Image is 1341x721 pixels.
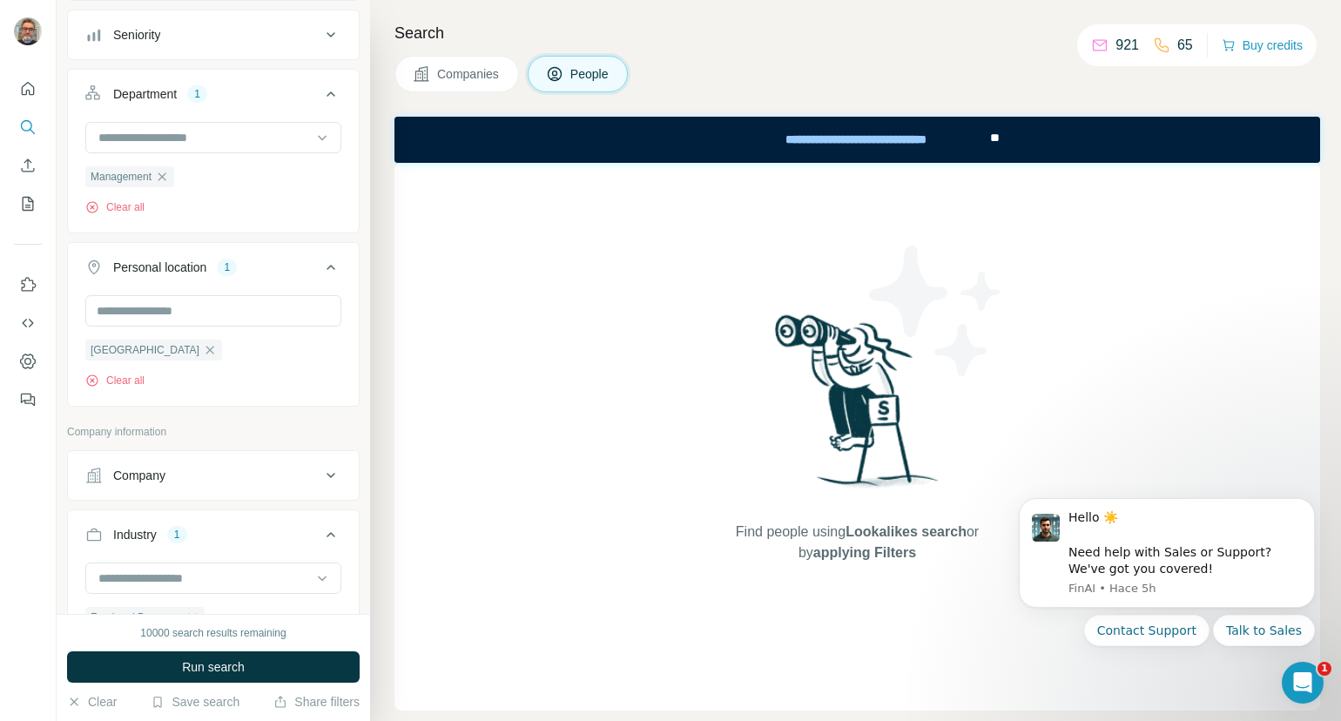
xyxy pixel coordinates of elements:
p: Company information [67,424,360,440]
span: Food and Beverage [91,610,182,625]
img: Surfe Illustration - Stars [858,232,1014,389]
span: Lookalikes search [846,524,967,539]
button: Save search [151,693,239,711]
div: Personal location [113,259,206,276]
span: Companies [437,65,501,83]
div: Company [113,467,165,484]
div: Department [113,85,177,103]
iframe: Intercom live chat [1282,662,1324,704]
div: 1 [167,527,187,542]
span: Find people using or by [718,522,996,563]
div: 1 [217,259,237,275]
p: 65 [1177,35,1193,56]
button: Clear all [85,373,145,388]
button: Share filters [273,693,360,711]
button: Seniority [68,14,359,56]
button: Feedback [14,384,42,415]
div: 10000 search results remaining [140,625,286,641]
button: Run search [67,651,360,683]
button: Personal location1 [68,246,359,295]
button: Enrich CSV [14,150,42,181]
img: Avatar [14,17,42,45]
p: 921 [1115,35,1139,56]
img: Surfe Illustration - Woman searching with binoculars [767,310,948,504]
button: Company [68,455,359,496]
button: Search [14,111,42,143]
button: Use Surfe on LinkedIn [14,269,42,300]
iframe: Banner [394,117,1320,163]
span: applying Filters [813,545,916,560]
button: Buy credits [1222,33,1303,57]
div: Industry [113,526,157,543]
h4: Search [394,21,1320,45]
button: Quick start [14,73,42,104]
button: Clear all [85,199,145,215]
span: Run search [182,658,245,676]
button: Use Surfe API [14,307,42,339]
span: Management [91,169,152,185]
button: Department1 [68,73,359,122]
iframe: Intercom notifications mensaje [993,476,1341,712]
button: Dashboard [14,346,42,377]
span: People [570,65,610,83]
button: My lists [14,188,42,219]
span: 1 [1317,662,1331,676]
button: Industry1 [68,514,359,563]
div: 1 [187,86,207,102]
div: Seniority [113,26,160,44]
button: Clear [67,693,117,711]
span: [GEOGRAPHIC_DATA] [91,342,199,358]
